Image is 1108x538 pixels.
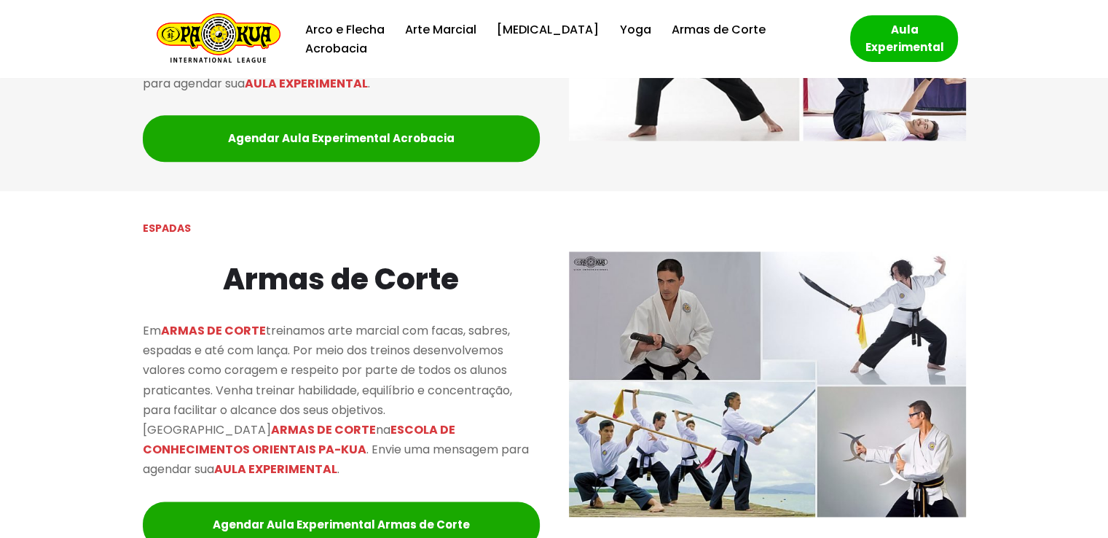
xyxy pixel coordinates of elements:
[671,20,765,39] a: Armas de Corte
[143,115,540,162] a: Agendar Aula Experimental Acrobacia
[850,15,958,62] a: Aula Experimental
[245,75,368,92] mark: AULA EXPERIMENTAL
[302,20,828,58] div: Menu primário
[161,322,266,339] mark: ARMAS DE CORTE
[305,39,367,58] a: Acrobacia
[497,20,599,39] a: [MEDICAL_DATA]
[143,256,540,303] h2: Armas de Corte
[143,321,540,480] p: Em treinamos arte marcial com facas, sabres, espadas e até com lança. Por meio dos treinos desenv...
[569,252,966,517] img: Pa-Kua armas de corte
[271,421,376,438] mark: ARMAS DE CORTE
[405,20,476,39] a: Arte Marcial
[214,461,337,477] mark: AULA EXPERIMENTAL
[143,221,191,235] strong: ESPADAS
[149,13,280,65] a: Escola de Conhecimentos Orientais Pa-Kua Uma escola para toda família
[619,20,651,39] a: Yoga
[305,20,385,39] a: Arco e Flecha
